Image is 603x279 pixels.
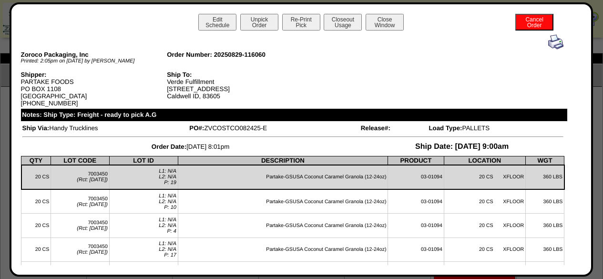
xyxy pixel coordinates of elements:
[21,71,167,78] div: Shipper:
[240,14,278,31] button: UnpickOrder
[159,168,176,186] span: L1: N/A L2: N/A P: 19
[178,165,388,189] td: Partake-GSUSA Coconut Caramel Granola (12-24oz)
[159,217,176,234] span: L1: N/A L2: N/A P: 4
[178,189,388,214] td: Partake-GSUSA Coconut Caramel Granola (12-24oz)
[189,124,359,132] td: ZVCOSTCO082425-E
[77,249,108,255] span: (Rct: [DATE])
[51,238,109,261] td: 7003450
[21,189,51,214] td: 20 CS
[324,14,362,31] button: CloseoutUsage
[21,58,167,64] div: Printed: 2:05pm on [DATE] by [PERSON_NAME]
[282,14,320,31] button: Re-PrintPick
[167,71,313,78] div: Ship To:
[51,214,109,238] td: 7003450
[428,124,563,132] td: PALLETS
[167,51,313,58] div: Order Number: 20250829-116060
[515,14,553,31] button: CancelOrder
[77,202,108,207] span: (Rct: [DATE])
[22,124,188,132] td: Handy Trucklines
[525,238,564,261] td: 360 LBS
[159,193,176,210] span: L1: N/A L2: N/A P: 10
[388,189,444,214] td: 03-01094
[21,238,51,261] td: 20 CS
[361,124,390,132] span: Release#:
[444,156,525,165] th: LOCATION
[159,241,176,258] span: L1: N/A L2: N/A P: 17
[51,189,109,214] td: 7003450
[525,165,564,189] td: 360 LBS
[167,71,313,100] div: Verde Fulfillment [STREET_ADDRESS] Caldwell ID, 83605
[21,51,167,58] div: Zoroco Packaging, Inc
[21,165,51,189] td: 20 CS
[51,156,109,165] th: LOT CODE
[388,165,444,189] td: 03-01094
[525,189,564,214] td: 360 LBS
[22,142,359,152] td: [DATE] 8:01pm
[444,165,525,189] td: 20 CS XFLOOR
[109,156,178,165] th: LOT ID
[21,214,51,238] td: 20 CS
[152,143,186,150] span: Order Date:
[77,177,108,183] span: (Rct: [DATE])
[444,238,525,261] td: 20 CS XFLOOR
[178,238,388,261] td: Partake-GSUSA Coconut Caramel Granola (12-24oz)
[525,156,564,165] th: WGT
[189,124,204,132] span: PO#:
[429,124,462,132] span: Load Type:
[21,71,167,107] div: PARTAKE FOODS PO BOX 1108 [GEOGRAPHIC_DATA] [PHONE_NUMBER]
[198,14,236,31] button: EditSchedule
[388,238,444,261] td: 03-01094
[178,214,388,238] td: Partake-GSUSA Coconut Caramel Granola (12-24oz)
[22,124,50,132] span: Ship Via:
[444,214,525,238] td: 20 CS XFLOOR
[366,14,404,31] button: CloseWindow
[388,156,444,165] th: PRODUCT
[51,165,109,189] td: 7003450
[178,156,388,165] th: DESCRIPTION
[21,156,51,165] th: QTY
[388,214,444,238] td: 03-01094
[21,109,567,121] div: Notes: Ship Type: Freight - ready to pick A.G
[525,214,564,238] td: 360 LBS
[77,226,108,231] span: (Rct: [DATE])
[365,21,405,29] a: CloseWindow
[415,143,509,151] span: Ship Date: [DATE] 9:00am
[548,34,563,50] img: print.gif
[444,189,525,214] td: 20 CS XFLOOR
